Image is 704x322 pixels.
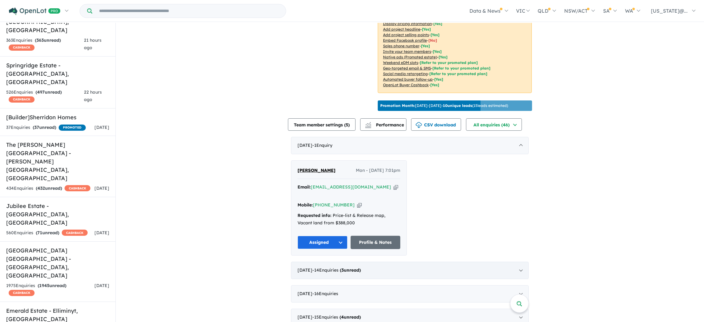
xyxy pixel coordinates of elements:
button: Copy [394,184,398,190]
u: Geo-targeted email & SMS [383,66,431,70]
strong: Requested info: [298,213,331,218]
span: 5 [346,122,348,128]
span: [Yes] [434,77,443,82]
span: Performance [366,122,404,128]
span: [ No ] [428,38,437,43]
span: 432 [37,185,45,191]
h5: Jubilee Estate - [GEOGRAPHIC_DATA] , [GEOGRAPHIC_DATA] [6,202,109,227]
strong: ( unread) [340,267,361,273]
span: CASHBACK [9,290,35,296]
button: All enquiries (46) [466,118,522,131]
span: 21 hours ago [84,37,102,50]
img: Openlot PRO Logo White [9,7,60,15]
span: [Refer to your promoted plan] [420,60,478,65]
span: [Refer to your promoted plan] [429,71,487,76]
div: 526 Enquir ies [6,89,84,104]
span: [ Yes ] [431,32,439,37]
span: 4 [341,314,344,320]
span: 497 [37,89,45,95]
span: [US_STATE]@... [651,8,688,14]
strong: Email: [298,184,311,190]
span: [ Yes ] [422,27,431,32]
img: download icon [416,122,422,128]
a: [PHONE_NUMBER] [313,202,355,208]
u: Weekend eDM slots [383,60,418,65]
input: Try estate name, suburb, builder or developer [94,4,285,18]
a: [EMAIL_ADDRESS][DOMAIN_NAME] [311,184,391,190]
strong: ( unread) [340,314,361,320]
h5: Springridge Estate - [GEOGRAPHIC_DATA] , [GEOGRAPHIC_DATA] [6,61,109,86]
div: [DATE] [291,262,529,279]
h5: [GEOGRAPHIC_DATA] [GEOGRAPHIC_DATA] - [GEOGRAPHIC_DATA] , [GEOGRAPHIC_DATA] [6,246,109,280]
a: Profile & Notes [351,236,401,249]
span: Mon - [DATE] 7:01pm [356,167,400,174]
button: Copy [357,202,362,208]
span: - 1 Enquir y [312,142,332,148]
span: 22 hours ago [84,89,102,102]
span: [Yes] [430,83,439,87]
span: [Yes] [439,55,448,59]
button: Performance [360,118,406,131]
span: PROMOTED [59,125,86,131]
div: Price-list & Release map, Vacant land from $388,000 [298,212,400,227]
strong: ( unread) [36,230,59,235]
button: CSV download [411,118,461,131]
span: [DATE] [94,185,109,191]
span: 37 [34,125,39,130]
button: Team member settings (5) [288,118,356,131]
u: Embed Facebook profile [383,38,427,43]
u: Add project selling-points [383,32,429,37]
span: [ Yes ] [433,21,442,26]
span: [Refer to your promoted plan] [432,66,490,70]
a: [PERSON_NAME] [298,167,335,174]
div: 434 Enquir ies [6,185,90,192]
span: CASHBACK [65,185,90,191]
h5: [Builder] Sherridon Homes [6,113,109,121]
strong: ( unread) [35,89,62,95]
u: Social media retargeting [383,71,428,76]
img: line-chart.svg [365,122,371,125]
span: CASHBACK [9,44,35,51]
div: 363 Enquir ies [6,37,84,52]
u: Add project headline [383,27,420,32]
u: Native ads (Promoted estate) [383,55,437,59]
span: [DATE] [94,230,109,235]
b: 10 unique leads [443,103,472,108]
img: bar-chart.svg [365,124,371,128]
div: 37 Enquir ies [6,124,86,131]
span: [ Yes ] [421,44,430,48]
strong: ( unread) [38,283,66,288]
span: 1945 [39,283,49,288]
span: - 14 Enquir ies [312,267,361,273]
span: 71 [37,230,42,235]
span: [DATE] [94,283,109,288]
u: Automated buyer follow-up [383,77,433,82]
b: Promotion Month: [380,103,415,108]
div: [DATE] [291,285,529,303]
button: Assigned [298,236,348,249]
strong: ( unread) [33,125,56,130]
u: Display pricing information [383,21,432,26]
u: OpenLot Buyer Cashback [383,83,429,87]
strong: ( unread) [36,185,62,191]
u: Invite your team members [383,49,431,54]
span: 3 [341,267,344,273]
strong: ( unread) [35,37,61,43]
span: [PERSON_NAME] [298,167,335,173]
div: [DATE] [291,137,529,154]
p: [DATE] - [DATE] - ( 15 leads estimated) [380,103,508,108]
div: 560 Enquir ies [6,229,88,237]
h5: The [PERSON_NAME][GEOGRAPHIC_DATA] - [PERSON_NAME][GEOGRAPHIC_DATA] , [GEOGRAPHIC_DATA] [6,141,109,182]
span: CASHBACK [62,230,88,236]
strong: Mobile: [298,202,313,208]
span: 363 [36,37,44,43]
div: 1975 Enquir ies [6,282,94,297]
span: - 16 Enquir ies [312,291,338,296]
span: CASHBACK [9,96,35,103]
span: - 15 Enquir ies [312,314,361,320]
u: Sales phone number [383,44,419,48]
span: [DATE] [94,125,109,130]
span: [ Yes ] [433,49,442,54]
